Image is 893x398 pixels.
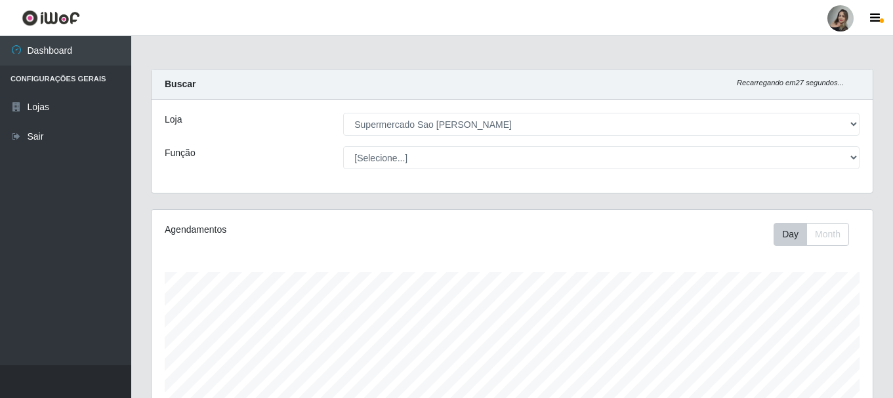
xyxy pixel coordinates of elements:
strong: Buscar [165,79,196,89]
i: Recarregando em 27 segundos... [737,79,844,87]
label: Função [165,146,196,160]
button: Day [774,223,807,246]
button: Month [806,223,849,246]
div: First group [774,223,849,246]
img: CoreUI Logo [22,10,80,26]
div: Agendamentos [165,223,443,237]
div: Toolbar with button groups [774,223,860,246]
label: Loja [165,113,182,127]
